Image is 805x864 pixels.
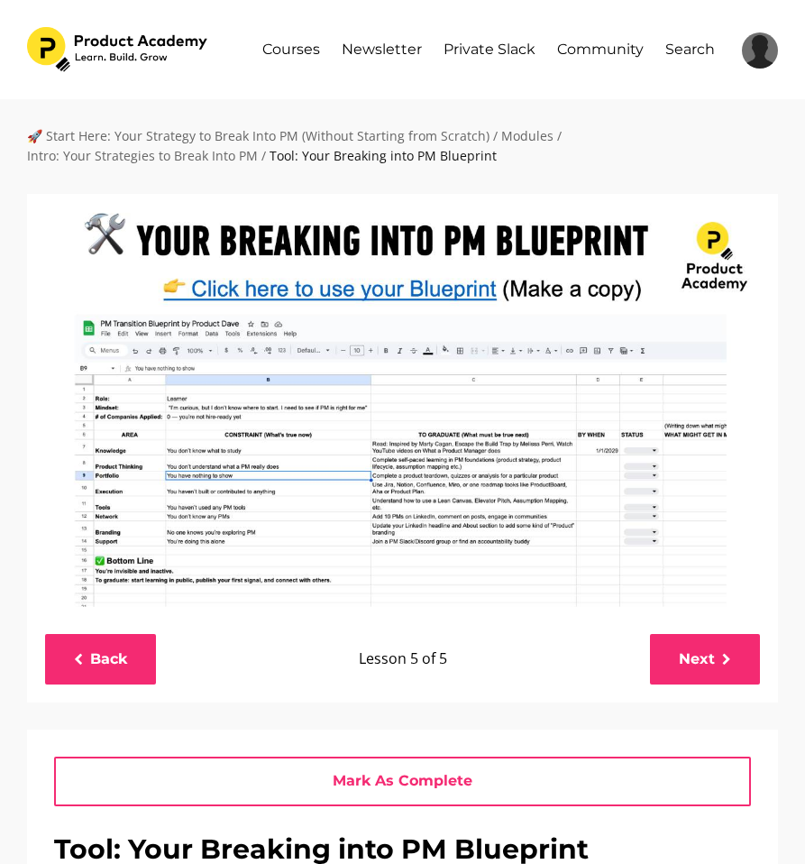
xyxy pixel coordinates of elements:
a: 🚀 Start Here: Your Strategy to Break Into PM (Without Starting from Scratch) [27,127,489,144]
div: Tool: Your Breaking into PM Blueprint [270,146,497,166]
img: 2e0ab5f-7246-715-d5e-c53e00c1df03_582dc3fb-c1b0-4259-95ab-5487f20d86c3.png [27,27,210,72]
div: / [493,126,498,146]
a: Modules [501,127,553,144]
div: / [557,126,562,146]
img: 46c8e1f-b126-883-17c5-7ce6354c564_e3638923-572a-4b61-9102-3242250b0009.png [27,194,778,617]
a: Community [557,27,644,72]
a: Newsletter [342,27,422,72]
a: Mark As Complete [54,757,751,806]
div: / [261,146,266,166]
a: Search [665,27,715,72]
img: 9876de007ac11d6ec366015d0f002326 [742,32,778,69]
p: Lesson 5 of 5 [165,648,641,671]
a: Intro: Your Strategies to Break Into PM [27,147,258,164]
a: Courses [262,27,320,72]
a: Back [45,634,156,684]
a: Next [650,634,760,684]
a: Private Slack [444,27,535,72]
